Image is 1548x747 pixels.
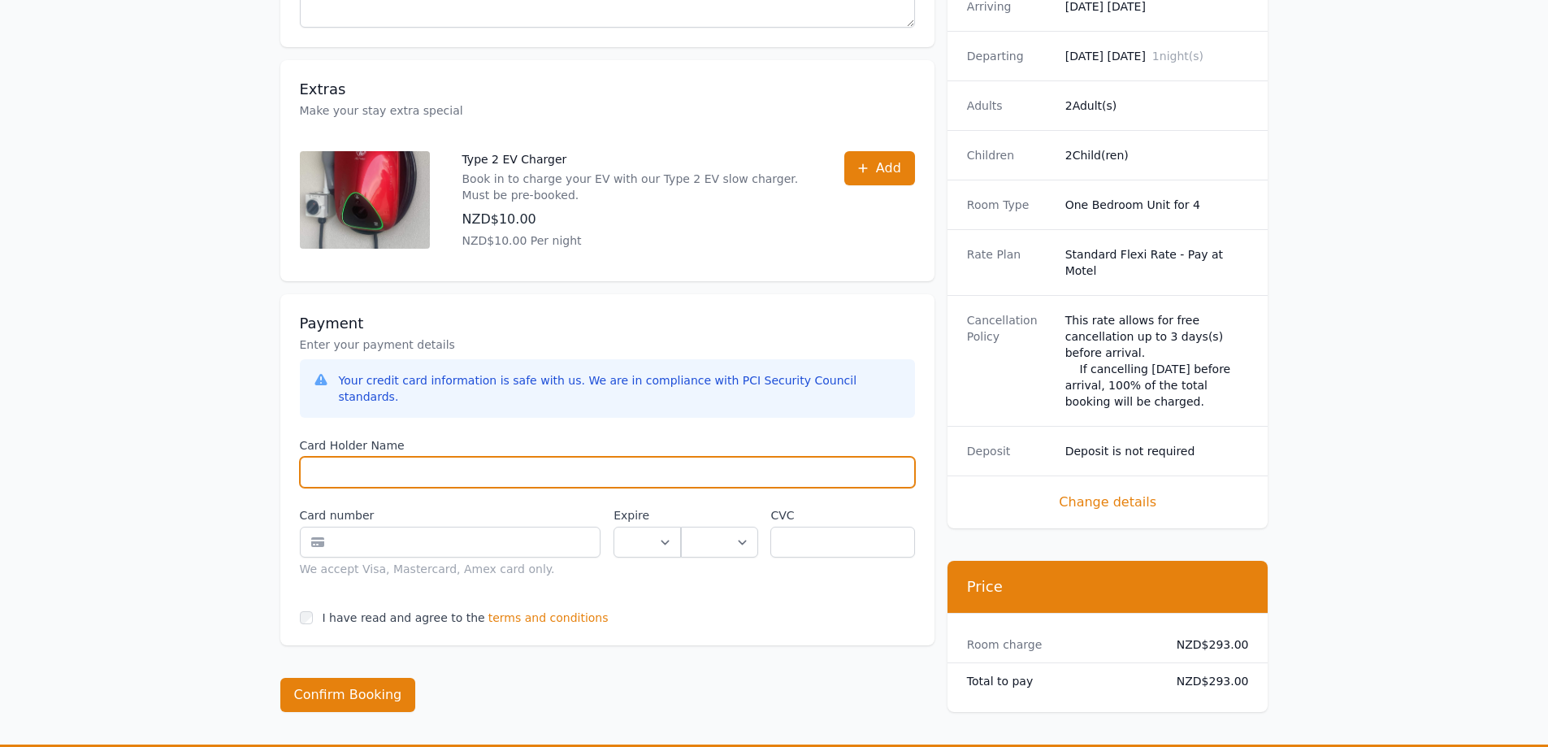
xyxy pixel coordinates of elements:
button: Add [844,151,915,185]
p: Book in to charge your EV with our Type 2 EV slow charger. Must be pre-booked. [462,171,812,203]
div: This rate allows for free cancellation up to 3 days(s) before arrival. If cancelling [DATE] befor... [1065,312,1249,410]
span: 1 night(s) [1152,50,1203,63]
p: Enter your payment details [300,337,915,353]
h3: Price [967,577,1249,597]
img: Type 2 EV Charger [300,151,430,249]
h3: Extras [300,80,915,99]
dt: Adults [967,98,1052,114]
dd: [DATE] [DATE] [1065,48,1249,64]
p: Type 2 EV Charger [462,151,812,167]
dd: Deposit is not required [1065,443,1249,459]
div: Your credit card information is safe with us. We are in compliance with PCI Security Council stan... [339,372,902,405]
dd: Standard Flexi Rate - Pay at Motel [1065,246,1249,279]
dt: Departing [967,48,1052,64]
dd: NZD$293.00 [1164,636,1249,653]
dt: Deposit [967,443,1052,459]
label: I have read and agree to the [323,611,485,624]
h3: Payment [300,314,915,333]
dt: Room Type [967,197,1052,213]
dd: 2 Child(ren) [1065,147,1249,163]
dd: 2 Adult(s) [1065,98,1249,114]
span: Change details [967,493,1249,512]
dd: One Bedroom Unit for 4 [1065,197,1249,213]
dt: Cancellation Policy [967,312,1052,410]
p: NZD$10.00 Per night [462,232,812,249]
label: Card Holder Name [300,437,915,454]
label: Card number [300,507,601,523]
span: Add [876,159,901,178]
label: Expire [614,507,681,523]
dt: Children [967,147,1052,163]
button: Confirm Booking [280,678,416,712]
p: NZD$10.00 [462,210,812,229]
p: Make your stay extra special [300,102,915,119]
label: CVC [770,507,914,523]
dd: NZD$293.00 [1164,673,1249,689]
dt: Room charge [967,636,1151,653]
label: . [681,507,757,523]
div: We accept Visa, Mastercard, Amex card only. [300,561,601,577]
dt: Rate Plan [967,246,1052,279]
dt: Total to pay [967,673,1151,689]
span: terms and conditions [488,610,609,626]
